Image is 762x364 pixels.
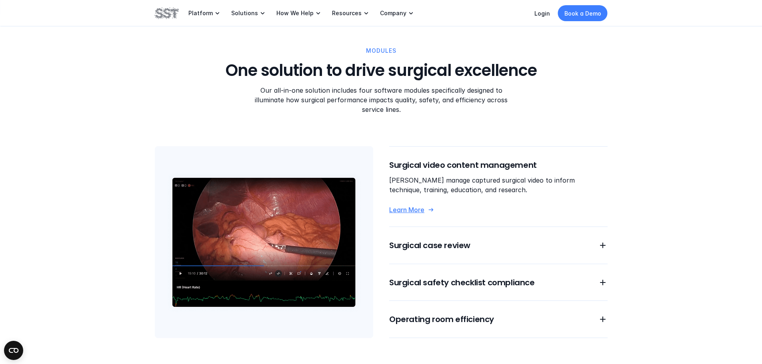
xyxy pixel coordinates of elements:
a: Login [534,10,550,17]
p: Learn More [389,206,424,214]
h3: One solution to drive surgical excellence [155,60,608,81]
h6: Operating room efficiency [389,314,588,325]
img: Surgical feed imagery [155,146,373,338]
p: Resources [332,10,362,17]
p: Platform [188,10,213,17]
p: Our all-in-one solution includes four software modules specifically designed to illuminate how su... [245,86,517,114]
h6: Surgical case review [389,240,588,251]
p: How We Help [276,10,314,17]
a: Book a Demo [558,5,608,21]
img: SST logo [155,6,179,20]
a: Learn More [389,206,608,214]
p: Solutions [231,10,258,17]
h6: Surgical safety checklist compliance [389,277,588,288]
p: Book a Demo [564,9,601,18]
p: MODULES [366,46,396,55]
button: Open CMP widget [4,341,23,360]
p: Company [380,10,406,17]
p: [PERSON_NAME] manage captured surgical video to inform technique, training, education, and research. [389,175,608,195]
h6: Surgical video content management [389,159,608,171]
